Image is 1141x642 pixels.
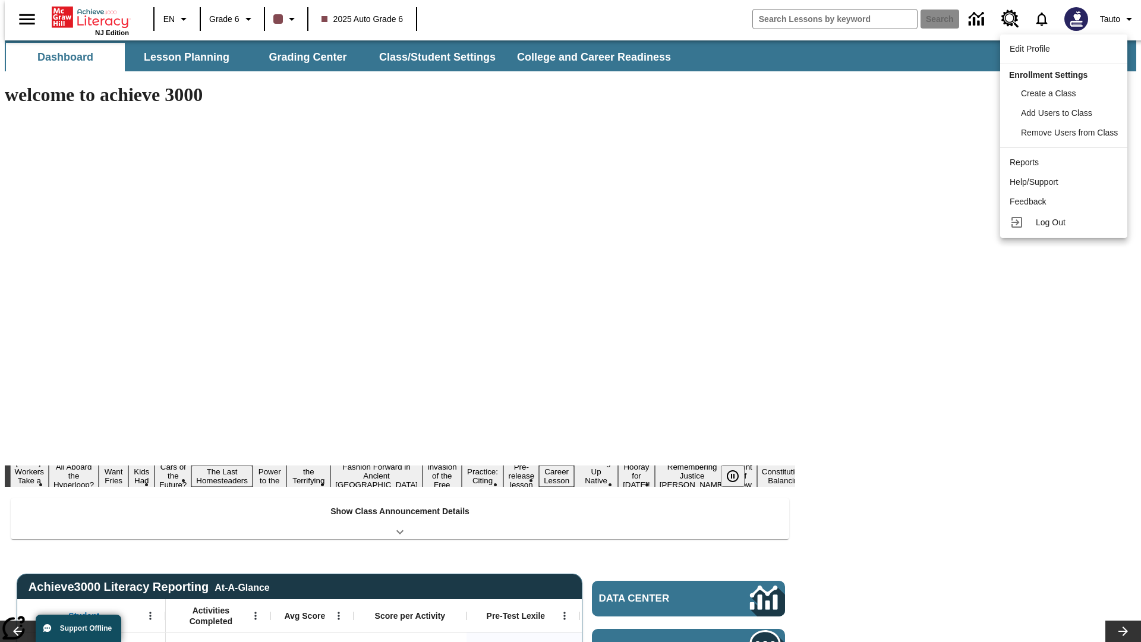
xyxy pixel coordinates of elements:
span: Remove Users from Class [1021,128,1118,137]
span: Feedback [1010,197,1046,206]
span: Edit Profile [1010,44,1050,53]
span: Log Out [1036,218,1066,227]
span: Help/Support [1010,177,1058,187]
span: Enrollment Settings [1009,70,1088,80]
span: Reports [1010,158,1039,167]
span: Create a Class [1021,89,1076,98]
span: Add Users to Class [1021,108,1092,118]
